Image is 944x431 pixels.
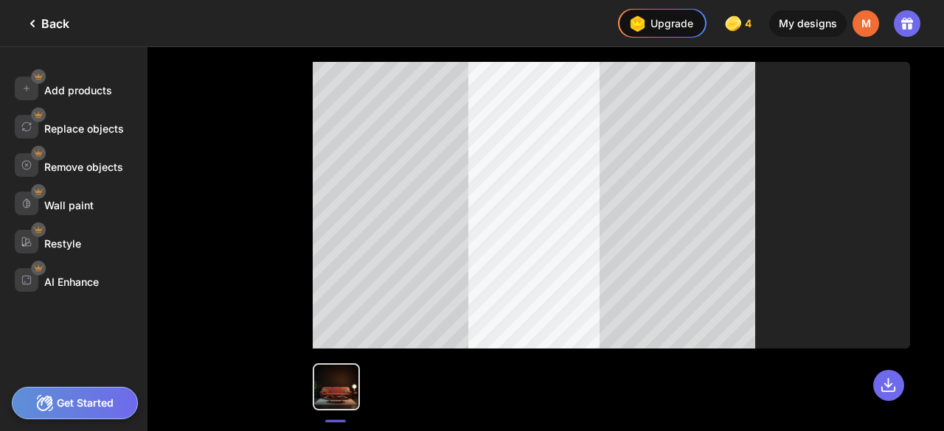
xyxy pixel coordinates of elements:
[853,10,879,37] div: M
[745,18,754,29] span: 4
[625,12,693,35] div: Upgrade
[12,387,138,419] div: Get Started
[769,10,847,37] div: My designs
[24,15,69,32] div: Back
[44,84,112,97] div: Add products
[44,122,124,135] div: Replace objects
[625,12,649,35] img: upgrade-nav-btn-icon.gif
[44,161,123,173] div: Remove objects
[44,237,81,250] div: Restyle
[44,276,99,288] div: AI Enhance
[44,199,94,211] div: Wall paint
